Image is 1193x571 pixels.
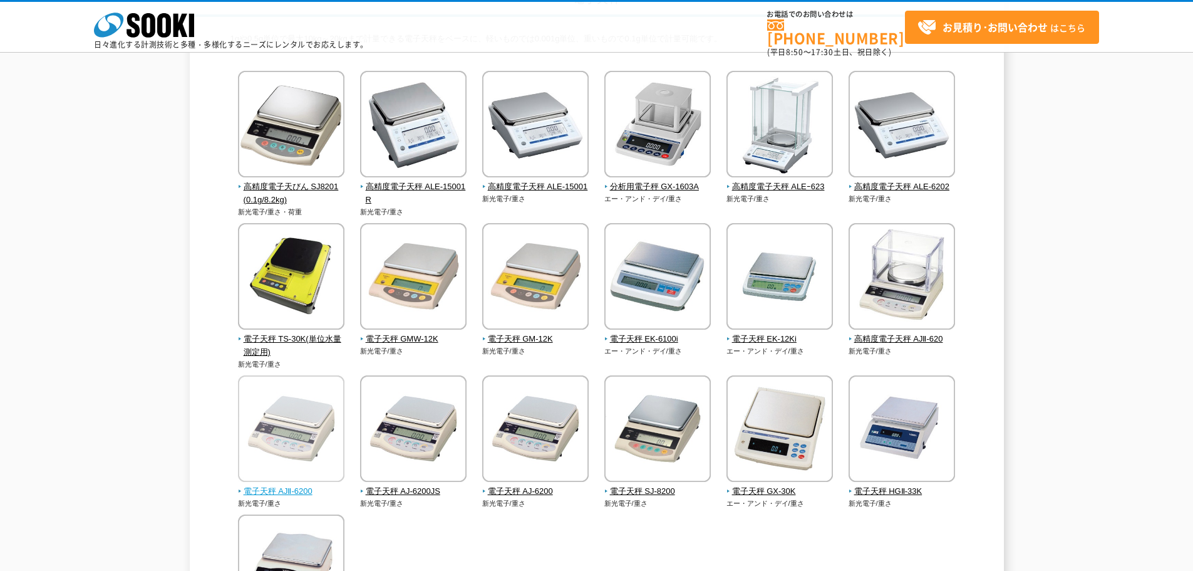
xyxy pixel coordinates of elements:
[360,375,467,485] img: 電子天秤 AJ-6200JS
[726,346,834,357] p: エー・アンド・デイ/重さ
[94,41,368,48] p: 日々進化する計測技術と多種・多様化するニーズにレンタルでお応えします。
[238,485,345,498] span: 電子天秤 AJⅡ-6200
[604,194,711,204] p: エー・アンド・デイ/重さ
[360,498,467,509] p: 新光電子/重さ
[238,375,344,485] img: 電子天秤 AJⅡ-6200
[360,473,467,498] a: 電子天秤 AJ-6200JS
[849,181,956,194] span: 高精度電子天秤 ALE-6202
[917,18,1085,37] span: はこちら
[482,473,589,498] a: 電子天秤 AJ-6200
[849,333,956,346] span: 高精度電子天秤 AJⅡ-620
[726,485,834,498] span: 電子天秤 GX-30K
[726,181,834,194] span: 高精度電子天秤 ALEｰ623
[360,485,467,498] span: 電子天秤 AJ-6200JS
[238,473,345,498] a: 電子天秤 AJⅡ-6200
[943,19,1048,34] strong: お見積り･お問い合わせ
[726,169,834,194] a: 高精度電子天秤 ALEｰ623
[238,498,345,509] p: 新光電子/重さ
[849,71,955,181] img: 高精度電子天秤 ALE-6202
[726,194,834,204] p: 新光電子/重さ
[238,181,345,207] span: 高精度電子天びん SJ8201(0.1g/8.2kg)
[360,346,467,357] p: 新光電子/重さ
[238,71,344,181] img: 高精度電子天びん SJ8201(0.1g/8.2kg)
[238,207,345,217] p: 新光電子/重さ・荷重
[849,194,956,204] p: 新光電子/重さ
[482,194,589,204] p: 新光電子/重さ
[767,46,891,58] span: (平日 ～ 土日、祝日除く)
[482,71,589,181] img: 高精度電子天秤 ALE-15001
[482,498,589,509] p: 新光電子/重さ
[726,375,833,485] img: 電子天秤 GX-30K
[849,223,955,333] img: 高精度電子天秤 AJⅡ-620
[482,169,589,194] a: 高精度電子天秤 ALE-15001
[726,333,834,346] span: 電子天秤 EK-12Ki
[360,207,467,217] p: 新光電子/重さ
[849,375,955,485] img: 電子天秤 HGⅡ-33K
[726,498,834,509] p: エー・アンド・デイ/重さ
[604,321,711,346] a: 電子天秤 EK-6100i
[360,321,467,346] a: 電子天秤 GMW-12K
[604,498,711,509] p: 新光電子/重さ
[604,169,711,194] a: 分析用電子秤 GX-1603A
[482,181,589,194] span: 高精度電子天秤 ALE-15001
[849,485,956,498] span: 電子天秤 HGⅡ-33K
[849,346,956,357] p: 新光電子/重さ
[849,321,956,346] a: 高精度電子天秤 AJⅡ-620
[360,333,467,346] span: 電子天秤 GMW-12K
[767,11,905,18] span: お電話でのお問い合わせは
[767,19,905,45] a: [PHONE_NUMBER]
[238,223,344,333] img: 電子天秤 TS-30K(単位水量測定用)
[849,473,956,498] a: 電子天秤 HGⅡ-33K
[811,46,834,58] span: 17:30
[604,375,711,485] img: 電子天秤 SJ-8200
[360,223,467,333] img: 電子天秤 GMW-12K
[726,223,833,333] img: 電子天秤 EK-12Ki
[786,46,803,58] span: 8:50
[604,473,711,498] a: 電子天秤 SJ-8200
[482,346,589,357] p: 新光電子/重さ
[604,223,711,333] img: 電子天秤 EK-6100i
[482,223,589,333] img: 電子天秤 GM-12K
[604,346,711,357] p: エー・アンド・デイ/重さ
[726,71,833,181] img: 高精度電子天秤 ALEｰ623
[726,473,834,498] a: 電子天秤 GX-30K
[238,169,345,206] a: 高精度電子天びん SJ8201(0.1g/8.2kg)
[360,71,467,181] img: 高精度電子天秤 ALE-15001R
[238,333,345,359] span: 電子天秤 TS-30K(単位水量測定用)
[482,333,589,346] span: 電子天秤 GM-12K
[604,71,711,181] img: 分析用電子秤 GX-1603A
[849,169,956,194] a: 高精度電子天秤 ALE-6202
[482,375,589,485] img: 電子天秤 AJ-6200
[905,11,1099,44] a: お見積り･お問い合わせはこちら
[604,181,711,194] span: 分析用電子秤 GX-1603A
[604,485,711,498] span: 電子天秤 SJ-8200
[238,321,345,359] a: 電子天秤 TS-30K(単位水量測定用)
[360,181,467,207] span: 高精度電子天秤 ALE-15001R
[360,169,467,206] a: 高精度電子天秤 ALE-15001R
[482,485,589,498] span: 電子天秤 AJ-6200
[238,359,345,370] p: 新光電子/重さ
[849,498,956,509] p: 新光電子/重さ
[482,321,589,346] a: 電子天秤 GM-12K
[604,333,711,346] span: 電子天秤 EK-6100i
[726,321,834,346] a: 電子天秤 EK-12Ki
